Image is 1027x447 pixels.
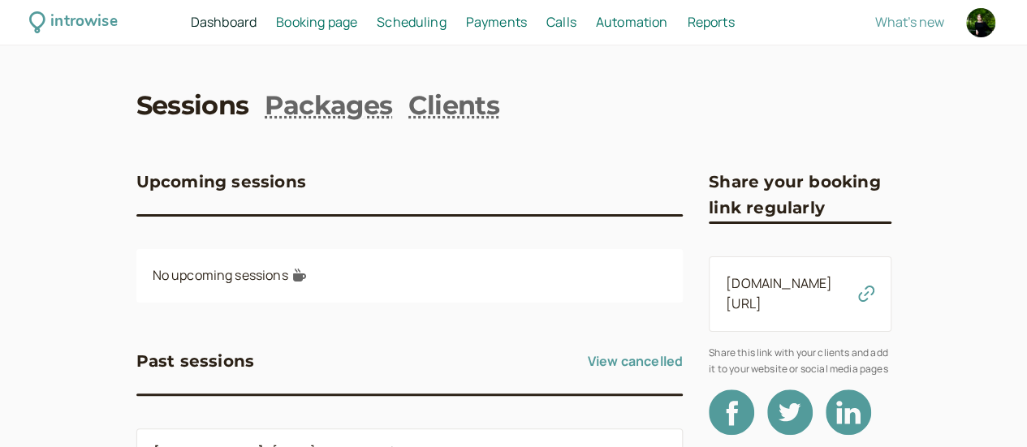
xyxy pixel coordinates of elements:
[377,12,447,33] a: Scheduling
[136,169,306,195] h3: Upcoming sessions
[191,13,257,31] span: Dashboard
[596,13,668,31] span: Automation
[136,88,249,124] a: Sessions
[466,12,527,33] a: Payments
[546,13,576,31] span: Calls
[687,13,734,31] span: Reports
[964,6,998,40] a: Account
[466,13,527,31] span: Payments
[265,88,392,124] a: Packages
[946,369,1027,447] iframe: Chat Widget
[29,10,118,35] a: introwise
[136,249,684,303] div: No upcoming sessions
[191,12,257,33] a: Dashboard
[50,10,117,35] div: introwise
[408,88,499,124] a: Clients
[588,348,683,374] a: View cancelled
[377,13,447,31] span: Scheduling
[687,12,734,33] a: Reports
[596,12,668,33] a: Automation
[136,348,255,374] h3: Past sessions
[709,169,891,221] h3: Share your booking link regularly
[875,15,944,29] button: What's new
[276,13,357,31] span: Booking page
[546,12,576,33] a: Calls
[726,274,832,313] a: [DOMAIN_NAME][URL]
[276,12,357,33] a: Booking page
[875,13,944,31] span: What's new
[709,345,891,376] span: Share this link with your clients and add it to your website or social media pages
